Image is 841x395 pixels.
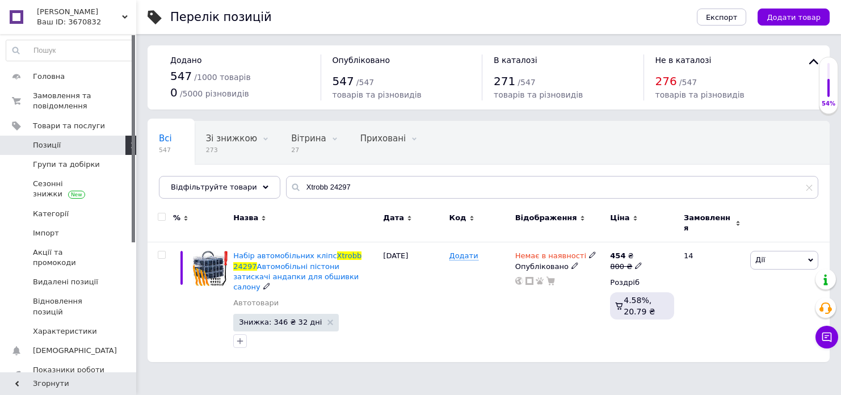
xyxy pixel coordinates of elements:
[33,277,98,287] span: Видалені позиції
[697,9,747,26] button: Експорт
[233,213,258,223] span: Назва
[677,242,747,362] div: 14
[33,159,100,170] span: Групи та добірки
[171,183,257,191] span: Відфільтруйте товари
[518,78,535,87] span: / 547
[610,213,629,223] span: Ціна
[33,91,105,111] span: Замовлення та повідомлення
[360,133,406,144] span: Приховані
[33,228,59,238] span: Імпорт
[380,242,446,362] div: [DATE]
[233,262,256,271] span: 24297
[233,262,359,291] span: Автомобільні пістони затискачі андапки для обшивки салону
[194,73,250,82] span: / 1000 товарів
[610,251,642,261] div: ₴
[515,213,577,223] span: Відображення
[767,13,821,22] span: Додати товар
[33,179,105,199] span: Сезонні знижки
[233,251,361,291] a: Набір автомобільних кліпсXtrobb24297Автомобільні пістони затискачі андапки для обшивки салону
[159,146,172,154] span: 547
[333,90,422,99] span: товарів та різновидів
[33,326,97,337] span: Характеристики
[193,251,228,285] img: Набор автомобильных клипс Xtrobb 24297 Автомобильные пистоны заглушки андапки для обшивки салону
[170,56,201,65] span: Додано
[610,251,625,260] b: 454
[170,86,178,99] span: 0
[170,69,192,83] span: 547
[239,318,322,326] span: Знижка: 346 ₴ 32 дні
[291,133,326,144] span: Вітрина
[494,90,583,99] span: товарів та різновидів
[33,365,105,385] span: Показники роботи компанії
[679,78,697,87] span: / 547
[706,13,738,22] span: Експорт
[655,74,677,88] span: 276
[449,251,478,260] span: Додати
[206,133,257,144] span: Зі знижкою
[494,74,515,88] span: 271
[159,133,172,144] span: Всі
[333,74,354,88] span: 547
[449,213,466,223] span: Код
[333,56,390,65] span: Опубліковано
[170,11,272,23] div: Перелік позицій
[610,262,642,272] div: 800 ₴
[655,90,745,99] span: товарів та різновидів
[206,146,257,154] span: 273
[159,177,218,187] span: Опубліковані
[684,213,733,233] span: Замовлення
[33,296,105,317] span: Відновлення позицій
[6,40,133,61] input: Пошук
[37,17,136,27] div: Ваш ID: 3670832
[33,247,105,268] span: Акції та промокоди
[37,7,122,17] span: Єврошоп
[286,176,818,199] input: Пошук по назві позиції, артикулу і пошуковим запитам
[819,100,838,108] div: 54%
[173,213,180,223] span: %
[233,251,337,260] span: Набір автомобільних кліпс
[33,140,61,150] span: Позиції
[655,56,712,65] span: Не в каталозі
[494,56,537,65] span: В каталозі
[610,278,674,288] div: Роздріб
[383,213,404,223] span: Дата
[515,251,586,263] span: Немає в наявності
[755,255,765,264] span: Дії
[233,298,279,308] a: Автотовари
[33,121,105,131] span: Товари та послуги
[33,209,69,219] span: Категорії
[356,78,374,87] span: / 547
[515,262,605,272] div: Опубліковано
[33,72,65,82] span: Головна
[180,89,249,98] span: / 5000 різновидів
[624,296,655,316] span: 4.58%, 20.79 ₴
[33,346,117,356] span: [DEMOGRAPHIC_DATA]
[815,326,838,348] button: Чат з покупцем
[758,9,830,26] button: Додати товар
[337,251,362,260] span: Xtrobb
[291,146,326,154] span: 27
